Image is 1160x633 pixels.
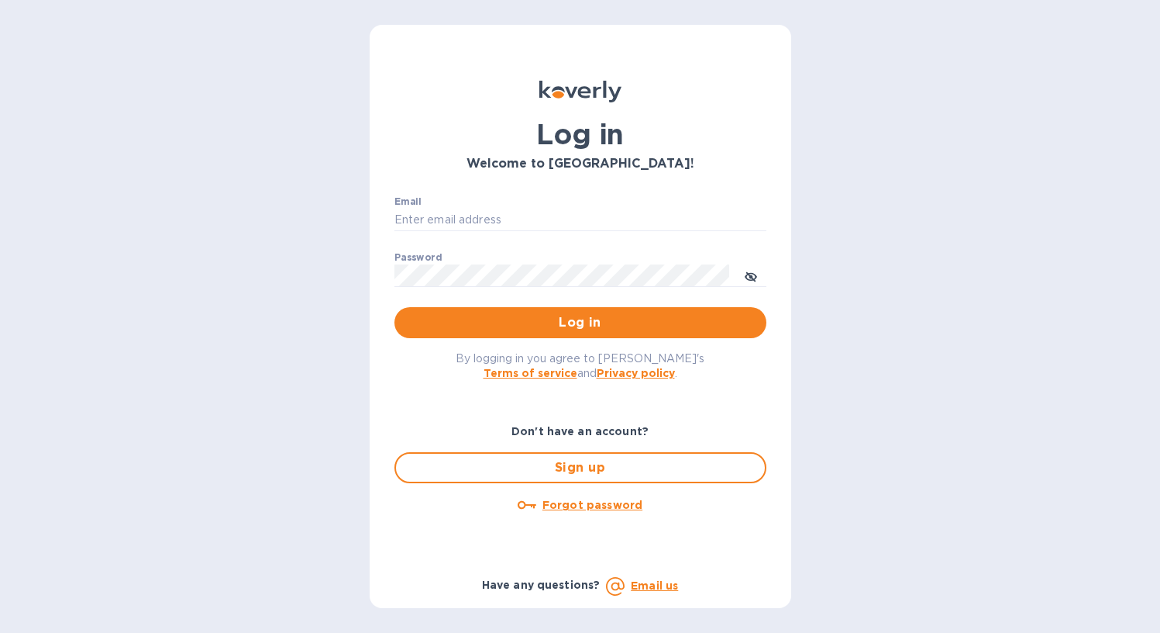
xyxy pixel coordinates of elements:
a: Email us [631,579,678,592]
span: Log in [407,313,754,332]
button: Sign up [394,452,766,483]
h1: Log in [394,118,766,150]
span: Sign up [408,458,752,477]
label: Password [394,253,442,262]
label: Email [394,197,422,206]
img: Koverly [539,81,621,102]
button: Log in [394,307,766,338]
u: Forgot password [542,499,642,511]
span: By logging in you agree to [PERSON_NAME]'s and . [456,352,704,379]
a: Terms of service [484,367,577,379]
a: Privacy policy [597,367,675,379]
b: Don't have an account? [511,425,649,438]
input: Enter email address [394,209,766,232]
b: Have any questions? [482,579,601,591]
button: toggle password visibility [735,260,766,291]
h3: Welcome to [GEOGRAPHIC_DATA]! [394,157,766,171]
